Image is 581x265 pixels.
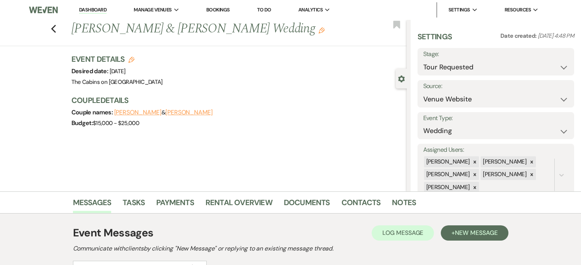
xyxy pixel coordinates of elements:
h3: Couple Details [71,95,399,106]
span: Couple names: [71,108,114,116]
label: Event Type: [423,113,568,124]
div: [PERSON_NAME] [424,156,471,167]
a: Contacts [341,196,381,213]
span: [DATE] [110,67,126,75]
span: $15,000 - $25,000 [93,119,139,127]
span: Log Message [382,229,423,237]
button: Edit [319,27,325,34]
a: To Do [257,6,271,13]
div: [PERSON_NAME] [424,182,471,193]
a: Payments [156,196,194,213]
span: Analytics [298,6,323,14]
label: Source: [423,81,568,92]
a: Rental Overview [206,196,272,213]
div: [PERSON_NAME] [481,169,528,180]
a: Bookings [206,6,230,13]
span: Desired date: [71,67,110,75]
button: [PERSON_NAME] [165,109,213,116]
label: Assigned Users: [423,145,568,156]
span: Date created: [500,32,538,40]
span: Settings [448,6,470,14]
span: & [114,109,213,116]
a: Documents [284,196,330,213]
a: Dashboard [79,6,107,14]
button: Log Message [372,225,434,241]
h2: Communicate with clients by clicking "New Message" or replying to an existing message thread. [73,244,508,253]
span: Manage Venues [134,6,172,14]
h3: Event Details [71,54,163,64]
a: Notes [392,196,416,213]
span: [DATE] 4:48 PM [538,32,574,40]
h1: [PERSON_NAME] & [PERSON_NAME] Wedding [71,20,337,38]
a: Tasks [123,196,145,213]
h3: Settings [418,31,452,48]
span: Resources [505,6,531,14]
a: Messages [73,196,112,213]
div: [PERSON_NAME] [481,156,528,167]
button: [PERSON_NAME] [114,109,162,116]
h1: Event Messages [73,225,154,241]
label: Stage: [423,49,568,60]
img: Weven Logo [29,2,58,18]
span: The Cabins on [GEOGRAPHIC_DATA] [71,78,163,86]
span: Budget: [71,119,93,127]
div: [PERSON_NAME] [424,169,471,180]
button: +New Message [441,225,508,241]
button: Close lead details [398,75,405,82]
span: New Message [455,229,497,237]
